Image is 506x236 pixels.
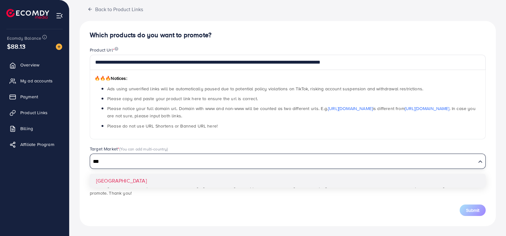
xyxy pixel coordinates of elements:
[479,207,501,231] iframe: Chat
[90,47,118,53] label: Product Url
[90,182,486,197] p: *Note: If you use unverified product links, the Ecomdy system will notify the support team to rev...
[5,138,64,151] a: Affiliate Program
[90,174,486,188] li: [GEOGRAPHIC_DATA]
[91,157,476,167] input: Search for option
[90,154,486,169] div: Search for option
[80,2,151,16] button: Back to Product Links
[107,123,218,129] span: Please do not use URL Shortens or Banned URL here!
[56,44,62,50] img: image
[460,205,486,216] button: Submit
[115,47,118,51] img: image
[5,90,64,103] a: Payment
[328,105,373,112] a: [URL][DOMAIN_NAME]
[119,146,168,152] span: (You can add multi-country)
[7,35,41,41] span: Ecomdy Balance
[20,125,33,132] span: Billing
[5,122,64,135] a: Billing
[20,109,48,116] span: Product Links
[5,74,64,87] a: My ad accounts
[7,42,25,51] span: $88.13
[405,105,450,112] a: [URL][DOMAIN_NAME]
[95,75,127,81] span: Notices:
[5,106,64,119] a: Product Links
[20,78,53,84] span: My ad accounts
[107,95,258,102] span: Please copy and paste your product link here to ensure the url is correct.
[107,86,423,92] span: Ads using unverified links will be automatically paused due to potential policy violations on Tik...
[107,105,476,119] span: Please notice your full domain url. Domain with www and non-www will be counted as two different ...
[6,9,49,19] img: logo
[5,59,64,71] a: Overview
[56,12,63,19] img: menu
[466,207,479,213] span: Submit
[20,94,38,100] span: Payment
[90,31,486,39] h4: Which products do you want to promote?
[95,75,111,81] span: 🔥🔥🔥
[20,141,54,148] span: Affiliate Program
[90,146,168,152] label: Target Market
[20,62,39,68] span: Overview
